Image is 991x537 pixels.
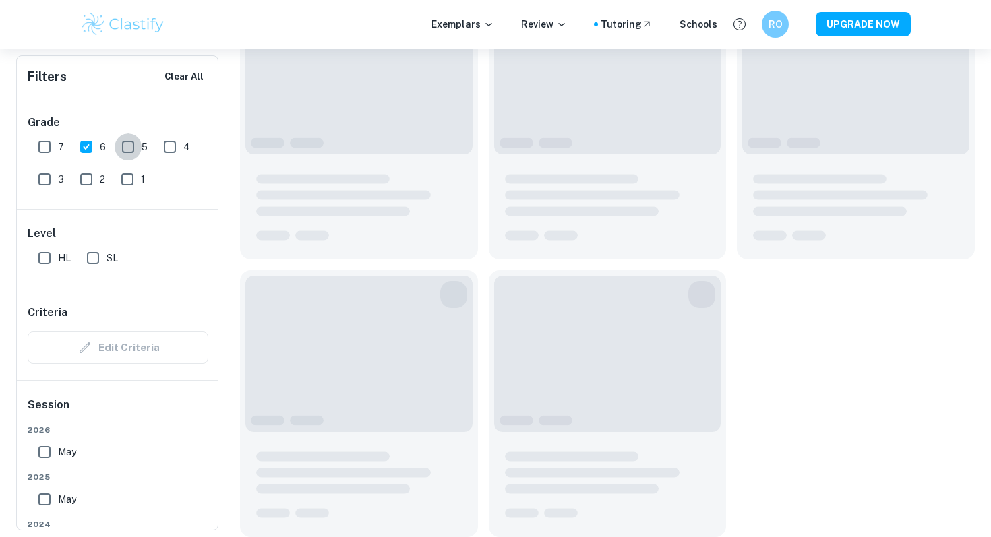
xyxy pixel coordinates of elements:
h6: Criteria [28,305,67,321]
span: 2026 [28,424,208,436]
h6: RO [768,17,783,32]
span: 1 [141,172,145,187]
span: 4 [183,139,190,154]
h6: Session [28,397,208,424]
span: 5 [142,139,148,154]
button: Help and Feedback [728,13,751,36]
span: HL [58,251,71,265]
button: RO [762,11,789,38]
a: Tutoring [601,17,653,32]
span: 6 [100,139,106,154]
div: Criteria filters are unavailable when searching by topic [28,331,208,364]
span: 2024 [28,518,208,530]
span: 2 [100,172,105,187]
span: 7 [58,139,64,154]
span: SL [107,251,118,265]
span: 3 [58,172,64,187]
span: May [58,492,76,507]
a: Schools [680,17,717,32]
span: May [58,445,76,460]
p: Review [521,17,567,32]
img: Clastify logo [80,11,166,38]
button: UPGRADE NOW [816,12,911,36]
h6: Grade [28,115,208,131]
button: Clear All [161,67,207,87]
h6: Filters [28,67,67,86]
span: 2025 [28,471,208,483]
h6: Level [28,226,208,242]
p: Exemplars [431,17,494,32]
